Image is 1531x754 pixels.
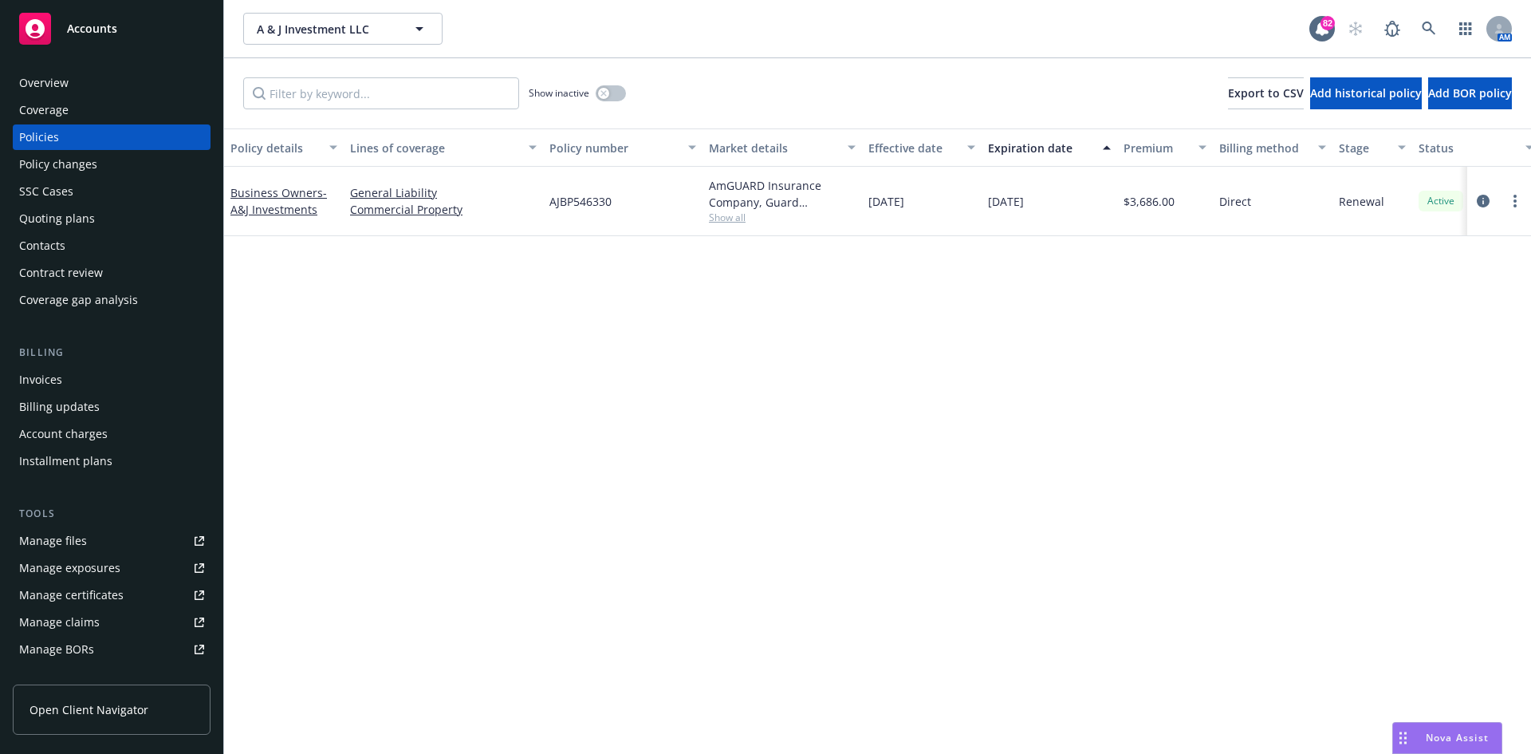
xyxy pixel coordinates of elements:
[1332,128,1412,167] button: Stage
[13,206,211,231] a: Quoting plans
[13,582,211,608] a: Manage certificates
[1117,128,1213,167] button: Premium
[13,421,211,447] a: Account charges
[19,152,97,177] div: Policy changes
[868,193,904,210] span: [DATE]
[1392,722,1502,754] button: Nova Assist
[13,97,211,123] a: Coverage
[19,206,95,231] div: Quoting plans
[1339,140,1388,156] div: Stage
[243,77,519,109] input: Filter by keyword...
[19,555,120,581] div: Manage exposures
[19,124,59,150] div: Policies
[13,637,211,662] a: Manage BORs
[19,582,124,608] div: Manage certificates
[19,367,62,393] div: Invoices
[1413,13,1445,45] a: Search
[13,506,211,522] div: Tools
[19,637,94,662] div: Manage BORs
[1428,77,1512,109] button: Add BOR policy
[257,21,395,38] span: A & J Investment LLC
[1339,193,1384,210] span: Renewal
[703,128,862,167] button: Market details
[13,287,211,313] a: Coverage gap analysis
[982,128,1117,167] button: Expiration date
[230,185,327,217] a: Business Owners
[1124,193,1175,210] span: $3,686.00
[1393,723,1413,753] div: Drag to move
[529,86,589,100] span: Show inactive
[19,448,112,474] div: Installment plans
[1228,77,1304,109] button: Export to CSV
[13,233,211,259] a: Contacts
[13,555,211,581] a: Manage exposures
[1450,13,1482,45] a: Switch app
[1124,140,1189,156] div: Premium
[862,128,982,167] button: Effective date
[19,664,140,689] div: Summary of insurance
[350,140,519,156] div: Lines of coverage
[988,193,1024,210] span: [DATE]
[243,13,443,45] button: A & J Investment LLC
[19,421,108,447] div: Account charges
[1340,13,1372,45] a: Start snowing
[1376,13,1408,45] a: Report a Bug
[19,287,138,313] div: Coverage gap analysis
[13,610,211,635] a: Manage claims
[1419,140,1516,156] div: Status
[868,140,958,156] div: Effective date
[1228,85,1304,101] span: Export to CSV
[13,448,211,474] a: Installment plans
[1474,191,1493,211] a: circleInformation
[13,345,211,361] div: Billing
[1505,191,1525,211] a: more
[350,201,537,218] a: Commercial Property
[67,22,117,35] span: Accounts
[13,260,211,286] a: Contract review
[709,140,838,156] div: Market details
[19,394,100,420] div: Billing updates
[19,70,69,96] div: Overview
[1428,85,1512,101] span: Add BOR policy
[13,6,211,51] a: Accounts
[1310,77,1422,109] button: Add historical policy
[350,184,537,201] a: General Liability
[1320,16,1335,30] div: 82
[19,610,100,635] div: Manage claims
[13,367,211,393] a: Invoices
[543,128,703,167] button: Policy number
[1219,140,1309,156] div: Billing method
[709,211,856,224] span: Show all
[19,97,69,123] div: Coverage
[1219,193,1251,210] span: Direct
[13,70,211,96] a: Overview
[1310,85,1422,101] span: Add historical policy
[549,193,612,210] span: AJBP546330
[13,394,211,420] a: Billing updates
[13,528,211,554] a: Manage files
[19,528,87,554] div: Manage files
[30,701,148,718] span: Open Client Navigator
[1426,731,1489,744] span: Nova Assist
[13,179,211,204] a: SSC Cases
[988,140,1093,156] div: Expiration date
[549,140,679,156] div: Policy number
[19,233,65,259] div: Contacts
[13,664,211,689] a: Summary of insurance
[1213,128,1332,167] button: Billing method
[1425,194,1457,208] span: Active
[13,124,211,150] a: Policies
[13,152,211,177] a: Policy changes
[344,128,543,167] button: Lines of coverage
[230,140,320,156] div: Policy details
[224,128,344,167] button: Policy details
[19,179,73,204] div: SSC Cases
[709,177,856,211] div: AmGUARD Insurance Company, Guard (Berkshire Hathaway)
[19,260,103,286] div: Contract review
